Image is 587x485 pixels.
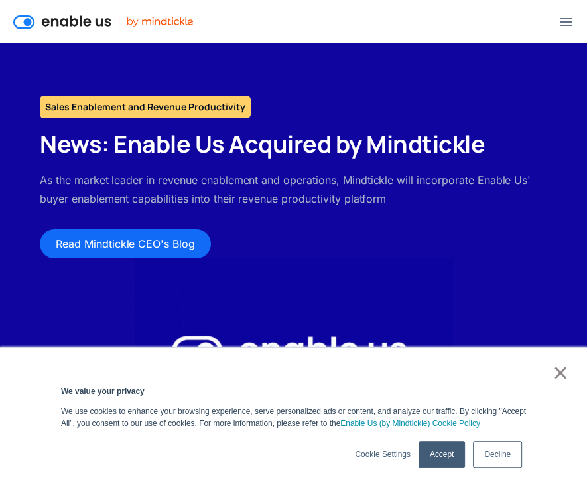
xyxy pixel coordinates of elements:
h1: Sales Enablement and Revenue Productivity [40,96,251,118]
strong: We value your privacy [61,387,145,396]
a: Read Mindtickle CEO's Blog [40,229,211,258]
p: We use cookies to enhance your browsing experience, serve personalized ads or content, and analyz... [61,405,526,429]
a: Enable Us (by Mindtickle) Cookie Policy [340,417,480,429]
p: As the market leader in revenue enablement and operations, Mindtickle will incorporate Enable Us'... [40,171,547,208]
iframe: Qualified Messenger [351,138,587,485]
h2: News: Enable Us Acquired by Mindtickle [40,129,485,160]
